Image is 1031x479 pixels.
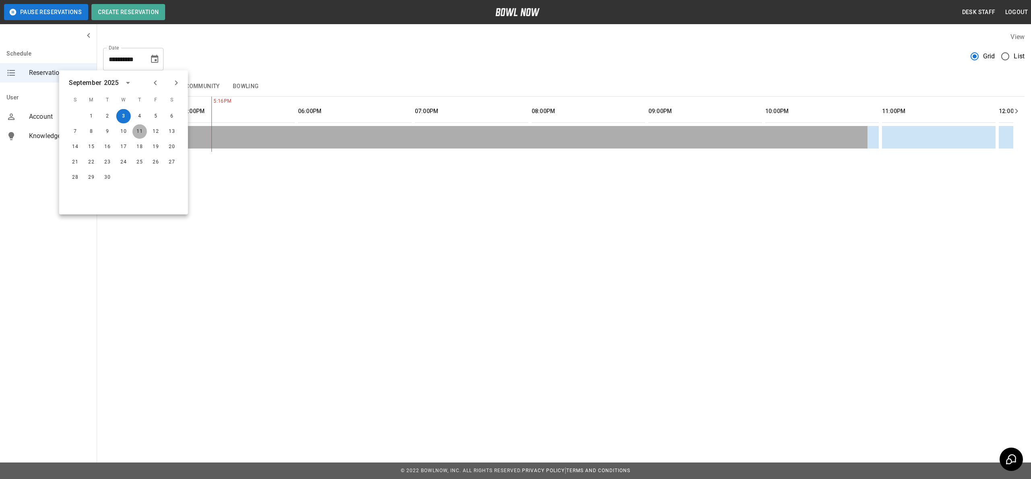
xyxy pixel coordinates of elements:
button: Previous month [149,76,162,90]
button: Sep 23, 2025 [100,155,115,169]
button: Sep 26, 2025 [149,155,163,169]
span: Reservations [29,68,90,78]
button: Sep 17, 2025 [116,140,131,154]
button: Sep 24, 2025 [116,155,131,169]
span: S [68,92,83,108]
button: Next month [170,76,183,90]
span: Account [29,112,90,122]
span: Knowledge Base [29,131,90,141]
label: View [1010,33,1025,41]
button: Sep 27, 2025 [165,155,179,169]
button: Sep 29, 2025 [84,170,99,185]
button: Sep 10, 2025 [116,124,131,139]
button: Choose date, selected date is Sep 3, 2025 [147,51,163,67]
a: Privacy Policy [522,468,565,473]
img: logo [495,8,540,16]
button: Sep 5, 2025 [149,109,163,124]
button: calendar view is open, switch to year view [121,76,135,90]
button: Pause Reservations [4,4,88,20]
button: Desk Staff [959,5,999,20]
span: T [132,92,147,108]
button: Sep 4, 2025 [132,109,147,124]
button: Sep 25, 2025 [132,155,147,169]
div: 2025 [104,78,119,88]
button: Sep 11, 2025 [132,124,147,139]
button: Sep 18, 2025 [132,140,147,154]
span: M [84,92,99,108]
div: inventory tabs [103,77,1025,96]
span: © 2022 BowlNow, Inc. All Rights Reserved. [401,468,522,473]
span: List [1014,52,1025,61]
span: F [149,92,163,108]
button: Sep 9, 2025 [100,124,115,139]
div: September [69,78,101,88]
a: Terms and Conditions [566,468,630,473]
button: Sep 30, 2025 [100,170,115,185]
button: Sep 7, 2025 [68,124,83,139]
button: Sep 28, 2025 [68,170,83,185]
button: Sep 16, 2025 [100,140,115,154]
button: Sep 22, 2025 [84,155,99,169]
button: Sep 6, 2025 [165,109,179,124]
button: Sep 1, 2025 [84,109,99,124]
button: Logout [1002,5,1031,20]
button: Sep 8, 2025 [84,124,99,139]
button: Bowling [226,77,265,96]
button: Sep 19, 2025 [149,140,163,154]
button: Community [179,77,226,96]
span: 5:16PM [211,97,213,105]
span: T [100,92,115,108]
button: Sep 21, 2025 [68,155,83,169]
span: W [116,92,131,108]
button: Sep 13, 2025 [165,124,179,139]
button: Sep 2, 2025 [100,109,115,124]
span: Grid [983,52,995,61]
button: Sep 14, 2025 [68,140,83,154]
button: Sep 3, 2025 [116,109,131,124]
button: Create Reservation [91,4,165,20]
button: Sep 15, 2025 [84,140,99,154]
button: Sep 12, 2025 [149,124,163,139]
button: Sep 20, 2025 [165,140,179,154]
span: S [165,92,179,108]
